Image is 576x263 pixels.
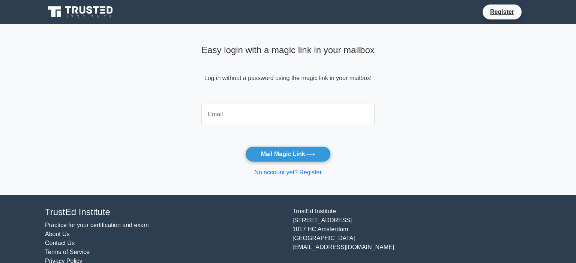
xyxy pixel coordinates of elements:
[45,249,90,255] a: Terms of Service
[45,231,70,237] a: About Us
[45,207,283,218] h4: TrustEd Institute
[45,240,75,246] a: Contact Us
[45,222,149,228] a: Practice for your certification and exam
[245,146,330,162] button: Mail Magic Link
[201,104,375,125] input: Email
[254,169,322,175] a: No account yet? Register
[486,7,519,16] a: Register
[201,45,375,56] h4: Easy login with a magic link in your mailbox
[201,42,375,101] div: Log in without a password using the magic link in your mailbox!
